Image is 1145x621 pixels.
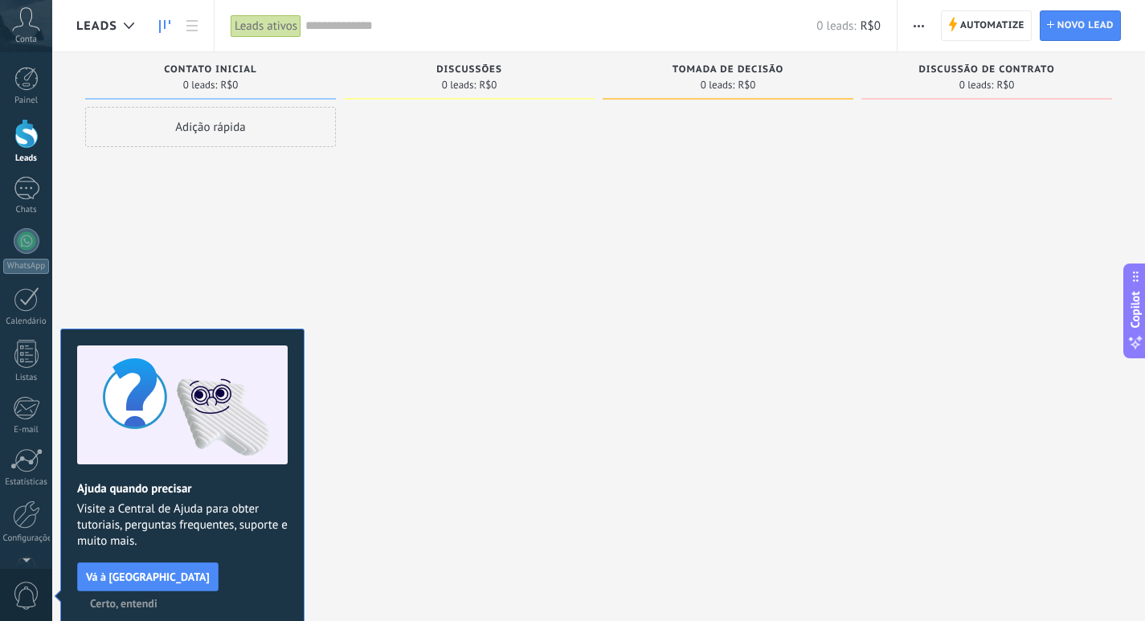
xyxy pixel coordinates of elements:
[77,562,219,591] button: Vá à [GEOGRAPHIC_DATA]
[178,10,206,42] a: Lista
[3,373,50,383] div: Listas
[3,477,50,488] div: Estatísticas
[673,64,783,76] span: Tomada de decisão
[77,481,288,496] h2: Ajuda quando precisar
[861,18,881,34] span: R$0
[83,591,165,615] button: Certo, entendi
[1057,11,1114,40] span: Novo lead
[1127,291,1143,328] span: Copilot
[941,10,1032,41] a: Automatize
[1040,10,1121,41] a: Novo lead
[151,10,178,42] a: Leads
[164,64,256,76] span: Contato inicial
[352,64,587,78] div: Discussões
[3,153,50,164] div: Leads
[3,259,49,274] div: WhatsApp
[918,64,1054,76] span: Discussão de contrato
[93,64,328,78] div: Contato inicial
[220,80,238,90] span: R$0
[960,11,1024,40] span: Automatize
[436,64,502,76] span: Discussões
[90,598,157,609] span: Certo, entendi
[959,80,994,90] span: 0 leads:
[3,96,50,106] div: Painel
[3,533,50,544] div: Configurações
[77,501,288,550] span: Visite a Central de Ajuda para obter tutoriais, perguntas frequentes, suporte e muito mais.
[76,18,117,34] span: Leads
[3,205,50,215] div: Chats
[3,317,50,327] div: Calendário
[738,80,755,90] span: R$0
[996,80,1014,90] span: R$0
[611,64,845,78] div: Tomada de decisão
[3,425,50,435] div: E-mail
[231,14,301,38] div: Leads ativos
[479,80,497,90] span: R$0
[907,10,930,41] button: Mais
[86,571,210,582] span: Vá à [GEOGRAPHIC_DATA]
[183,80,218,90] span: 0 leads:
[85,107,336,147] div: Adição rápida
[869,64,1104,78] div: Discussão de contrato
[442,80,476,90] span: 0 leads:
[816,18,856,34] span: 0 leads:
[15,35,37,45] span: Conta
[701,80,735,90] span: 0 leads:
